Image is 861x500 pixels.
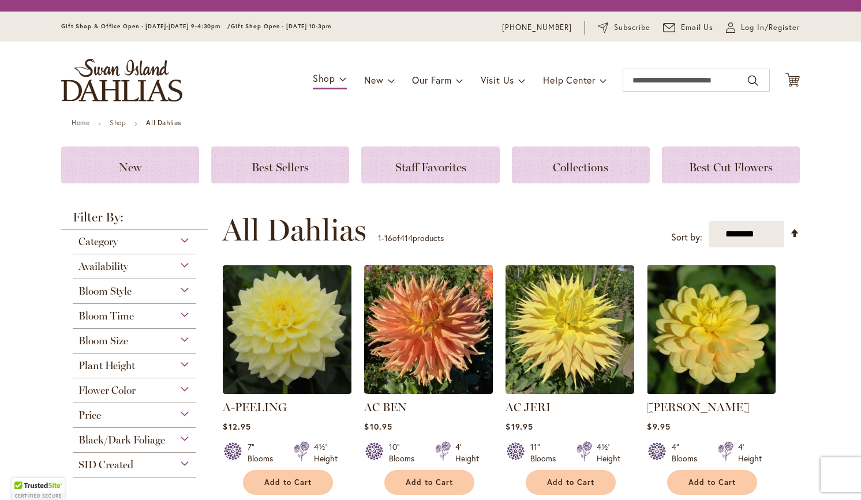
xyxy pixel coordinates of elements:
[78,434,165,446] span: Black/Dark Foliage
[681,22,714,33] span: Email Us
[506,421,533,432] span: $19.95
[662,146,800,183] a: Best Cut Flowers
[688,478,736,487] span: Add to Cart
[78,359,135,372] span: Plant Height
[647,421,670,432] span: $9.95
[598,22,650,33] a: Subscribe
[553,160,608,174] span: Collections
[738,441,762,464] div: 4' Height
[672,441,704,464] div: 4" Blooms
[313,72,335,84] span: Shop
[78,334,128,347] span: Bloom Size
[614,22,650,33] span: Subscribe
[252,160,309,174] span: Best Sellers
[78,310,134,322] span: Bloom Time
[384,470,474,495] button: Add to Cart
[364,265,493,394] img: AC BEN
[78,458,133,471] span: SID Created
[314,441,338,464] div: 4½' Height
[61,211,208,230] strong: Filter By:
[748,72,758,90] button: Search
[502,22,572,33] a: [PHONE_NUMBER]
[211,146,349,183] a: Best Sellers
[361,146,499,183] a: Staff Favorites
[741,22,800,33] span: Log In/Register
[231,22,331,30] span: Gift Shop Open - [DATE] 10-3pm
[364,385,493,396] a: AC BEN
[78,409,101,422] span: Price
[384,232,392,243] span: 16
[248,441,280,464] div: 7" Blooms
[481,74,514,86] span: Visit Us
[264,478,312,487] span: Add to Cart
[364,400,407,414] a: AC BEN
[78,235,118,248] span: Category
[647,385,776,396] a: AHOY MATEY
[222,213,366,247] span: All Dahlias
[663,22,714,33] a: Email Us
[543,74,596,86] span: Help Center
[378,229,444,247] p: - of products
[406,478,453,487] span: Add to Cart
[9,459,41,491] iframe: Launch Accessibility Center
[689,160,773,174] span: Best Cut Flowers
[395,160,466,174] span: Staff Favorites
[667,470,757,495] button: Add to Cart
[110,118,126,127] a: Shop
[61,59,182,101] a: store logo
[455,441,479,464] div: 4' Height
[78,285,132,298] span: Bloom Style
[671,227,702,248] label: Sort by:
[647,400,750,414] a: [PERSON_NAME]
[78,260,128,273] span: Availability
[223,265,351,394] img: A-Peeling
[547,478,594,487] span: Add to Cart
[412,74,451,86] span: Our Farm
[506,265,634,394] img: AC Jeri
[78,384,136,397] span: Flower Color
[726,22,800,33] a: Log In/Register
[526,470,616,495] button: Add to Cart
[61,22,231,30] span: Gift Shop & Office Open - [DATE]-[DATE] 9-4:30pm /
[243,470,333,495] button: Add to Cart
[647,265,776,394] img: AHOY MATEY
[400,232,413,243] span: 414
[61,146,199,183] a: New
[506,385,634,396] a: AC Jeri
[512,146,650,183] a: Collections
[364,74,383,86] span: New
[223,385,351,396] a: A-Peeling
[506,400,551,414] a: AC JERI
[223,400,287,414] a: A-PEELING
[146,118,181,127] strong: All Dahlias
[378,232,381,243] span: 1
[72,118,89,127] a: Home
[597,441,620,464] div: 4½' Height
[530,441,563,464] div: 11" Blooms
[389,441,421,464] div: 10" Blooms
[223,421,250,432] span: $12.95
[364,421,392,432] span: $10.95
[119,160,141,174] span: New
